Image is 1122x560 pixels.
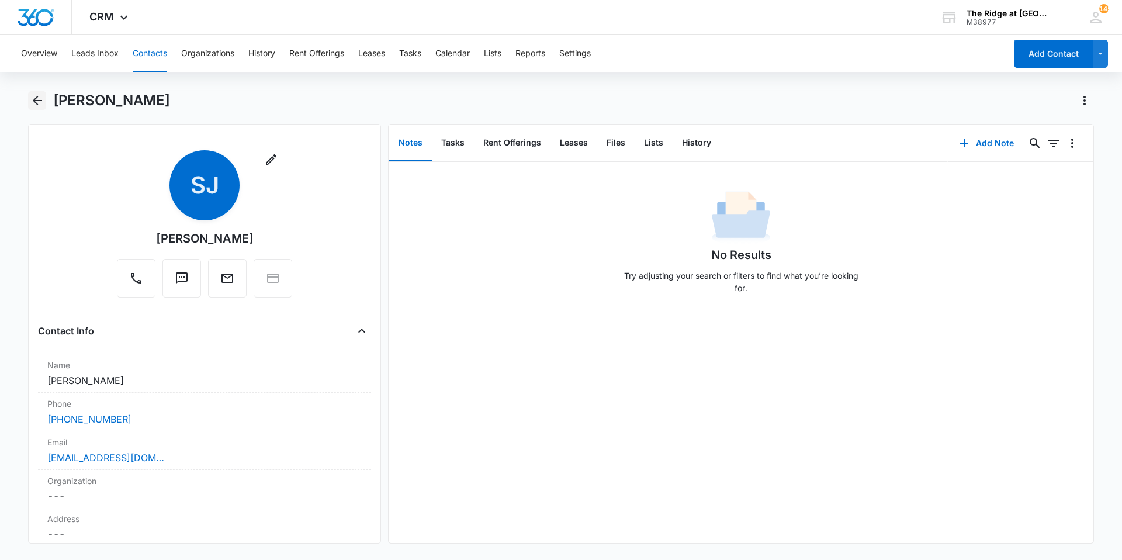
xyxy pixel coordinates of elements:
[618,269,864,294] p: Try adjusting your search or filters to find what you’re looking for.
[47,451,164,465] a: [EMAIL_ADDRESS][DOMAIN_NAME]
[712,188,770,246] img: No Data
[47,374,362,388] dd: [PERSON_NAME]
[967,9,1052,18] div: account name
[47,436,362,448] label: Email
[117,277,155,287] a: Call
[38,508,371,547] div: Address---
[38,354,371,393] div: Name[PERSON_NAME]
[248,35,275,72] button: History
[89,11,114,23] span: CRM
[1026,134,1044,153] button: Search...
[484,35,501,72] button: Lists
[181,35,234,72] button: Organizations
[711,246,771,264] h1: No Results
[21,35,57,72] button: Overview
[289,35,344,72] button: Rent Offerings
[38,470,371,508] div: Organization---
[474,125,550,161] button: Rent Offerings
[550,125,597,161] button: Leases
[208,277,247,287] a: Email
[133,35,167,72] button: Contacts
[47,359,362,371] label: Name
[47,475,362,487] label: Organization
[38,324,94,338] h4: Contact Info
[1099,4,1109,13] div: notifications count
[117,259,155,298] button: Call
[28,91,46,110] button: Back
[162,277,201,287] a: Text
[1063,134,1082,153] button: Overflow Menu
[38,393,371,431] div: Phone[PHONE_NUMBER]
[156,230,254,247] div: [PERSON_NAME]
[399,35,421,72] button: Tasks
[1014,40,1093,68] button: Add Contact
[597,125,635,161] button: Files
[47,527,362,541] dd: ---
[432,125,474,161] button: Tasks
[47,489,362,503] dd: ---
[673,125,721,161] button: History
[53,92,170,109] h1: [PERSON_NAME]
[47,513,362,525] label: Address
[162,259,201,298] button: Text
[435,35,470,72] button: Calendar
[635,125,673,161] button: Lists
[208,259,247,298] button: Email
[515,35,545,72] button: Reports
[1044,134,1063,153] button: Filters
[358,35,385,72] button: Leases
[559,35,591,72] button: Settings
[967,18,1052,26] div: account id
[47,397,362,410] label: Phone
[71,35,119,72] button: Leads Inbox
[389,125,432,161] button: Notes
[948,129,1026,157] button: Add Note
[38,431,371,470] div: Email[EMAIL_ADDRESS][DOMAIN_NAME]
[1075,91,1094,110] button: Actions
[352,322,371,340] button: Close
[1099,4,1109,13] span: 145
[169,150,240,220] span: SJ
[47,412,131,426] a: [PHONE_NUMBER]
